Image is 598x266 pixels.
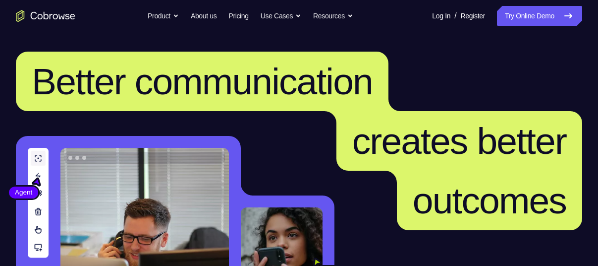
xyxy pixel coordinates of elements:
[191,6,217,26] a: About us
[352,120,566,162] span: creates better
[261,6,301,26] button: Use Cases
[454,10,456,22] span: /
[148,6,179,26] button: Product
[313,6,353,26] button: Resources
[432,6,450,26] a: Log In
[228,6,248,26] a: Pricing
[461,6,485,26] a: Register
[32,61,373,102] span: Better communication
[497,6,582,26] a: Try Online Demo
[16,10,75,22] a: Go to the home page
[413,180,566,221] span: outcomes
